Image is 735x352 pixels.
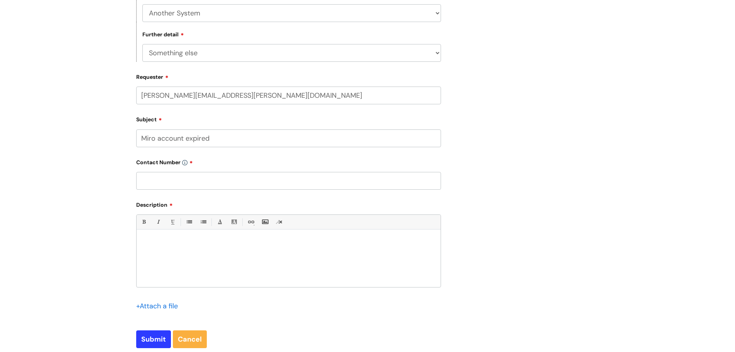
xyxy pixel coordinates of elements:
a: Italic (Ctrl-I) [153,217,163,227]
a: Remove formatting (Ctrl-\) [274,217,284,227]
a: Insert Image... [260,217,270,227]
div: Attach a file [136,300,182,312]
a: Underline(Ctrl-U) [167,217,177,227]
a: Link [246,217,255,227]
label: Requester [136,71,441,80]
a: Bold (Ctrl-B) [139,217,149,227]
a: Font Color [215,217,225,227]
input: Submit [136,330,171,348]
label: Contact Number [136,156,441,166]
a: Back Color [229,217,239,227]
a: 1. Ordered List (Ctrl-Shift-8) [198,217,208,227]
label: Description [136,199,441,208]
img: info-icon.svg [182,160,188,165]
a: Cancel [173,330,207,348]
input: Email [136,87,441,104]
a: • Unordered List (Ctrl-Shift-7) [184,217,194,227]
span: + [136,301,140,311]
label: Subject [136,114,441,123]
label: Further detail [142,30,184,38]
